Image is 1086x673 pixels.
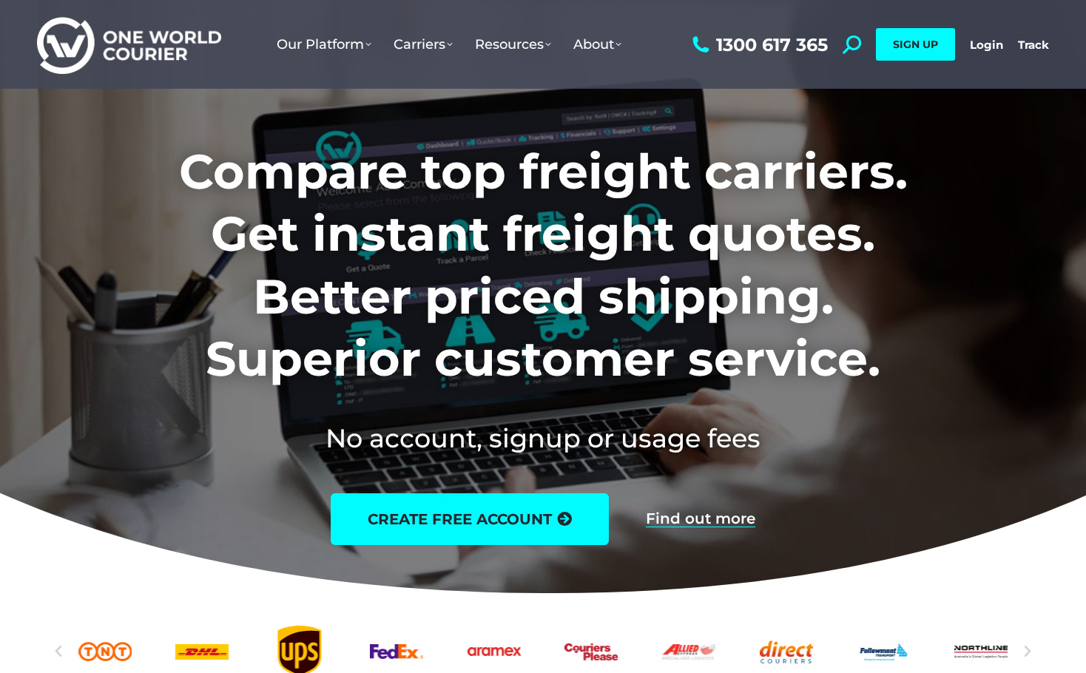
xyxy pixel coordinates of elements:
a: SIGN UP [876,28,955,61]
a: create free account [331,493,609,545]
span: Our Platform [277,36,371,53]
a: Track [1018,38,1049,52]
a: About [562,21,633,67]
a: Resources [464,21,562,67]
a: Find out more [646,511,755,527]
h2: No account, signup or usage fees [81,420,1005,456]
a: Our Platform [266,21,382,67]
span: SIGN UP [893,38,938,51]
a: Login [970,38,1003,52]
span: Carriers [394,36,453,53]
h1: Compare top freight carriers. Get instant freight quotes. Better priced shipping. Superior custom... [81,141,1005,390]
a: 1300 617 365 [689,35,828,54]
span: Resources [475,36,551,53]
a: Carriers [382,21,464,67]
img: One World Courier [37,15,221,75]
span: About [573,36,621,53]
